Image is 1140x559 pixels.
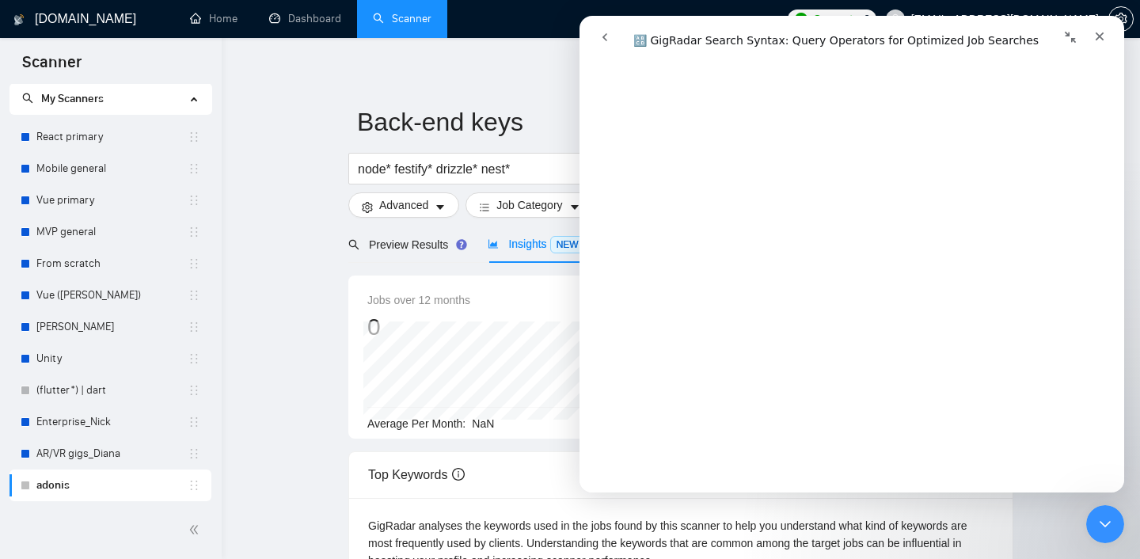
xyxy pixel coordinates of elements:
li: MVP general [9,216,211,248]
span: NEW [550,236,585,253]
span: area-chart [488,238,499,249]
img: upwork-logo.png [795,13,807,25]
li: Vue primary [9,184,211,216]
li: Enterprise_Nick [9,406,211,438]
span: Job Category [496,196,562,214]
li: Unity [9,343,211,375]
li: Vue (Andriy V.) [9,279,211,311]
span: NaN [472,417,494,430]
span: user [890,13,901,25]
a: (flutter*) | dart [36,375,188,406]
a: adonis [36,470,188,501]
span: setting [362,201,373,213]
a: MVP general [36,216,188,248]
span: holder [188,352,200,365]
iframe: Intercom live chat [1086,505,1124,543]
li: Nick [9,311,211,343]
span: search [22,93,33,104]
li: AR/VR gigs_Diana [9,438,211,470]
span: holder [188,194,200,207]
a: Vue ([PERSON_NAME]) [36,279,188,311]
span: double-left [188,522,204,538]
a: Unity [36,343,188,375]
span: bars [479,201,490,213]
a: React primary [36,121,188,153]
span: My Scanners [41,92,104,105]
a: setting [1108,13,1134,25]
li: From scratch [9,248,211,279]
span: holder [188,447,200,460]
li: (flutter*) | dart [9,375,211,406]
span: Connects: [813,10,861,28]
a: From scratch [36,248,188,279]
div: 0 [367,312,470,342]
div: Tooltip anchor [454,238,469,252]
span: Average Per Month: [367,417,465,430]
span: search [348,239,359,250]
button: barsJob Categorycaret-down [465,192,593,218]
span: Insights [488,238,584,250]
a: Enterprise_Nick [36,406,188,438]
span: Advanced [379,196,428,214]
a: dashboardDashboard [269,12,341,25]
span: My Scanners [22,92,104,105]
div: Top Keywords [368,452,994,497]
span: Scanner [9,51,94,84]
span: Preview Results [348,238,462,251]
button: setting [1108,6,1134,32]
a: AR/VR gigs_Diana [36,438,188,470]
a: searchScanner [373,12,431,25]
span: holder [188,131,200,143]
span: setting [1109,13,1133,25]
span: holder [188,384,200,397]
iframe: Intercom live chat [579,16,1124,492]
span: holder [188,321,200,333]
span: holder [188,479,200,492]
span: holder [188,226,200,238]
span: info-circle [452,468,465,481]
a: [PERSON_NAME] [36,311,188,343]
button: settingAdvancedcaret-down [348,192,459,218]
span: Jobs over 12 months [367,291,470,309]
li: adonis [9,470,211,501]
input: Search Freelance Jobs... [358,159,781,179]
span: holder [188,162,200,175]
span: caret-down [435,201,446,213]
span: holder [188,257,200,270]
li: Mobile general [9,153,211,184]
input: Scanner name... [357,102,981,142]
img: logo [13,7,25,32]
a: Vue primary [36,184,188,216]
span: holder [188,289,200,302]
li: React primary [9,121,211,153]
span: holder [188,416,200,428]
span: 0 [864,10,870,28]
span: caret-down [569,201,580,213]
a: homeHome [190,12,237,25]
a: Mobile general [36,153,188,184]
